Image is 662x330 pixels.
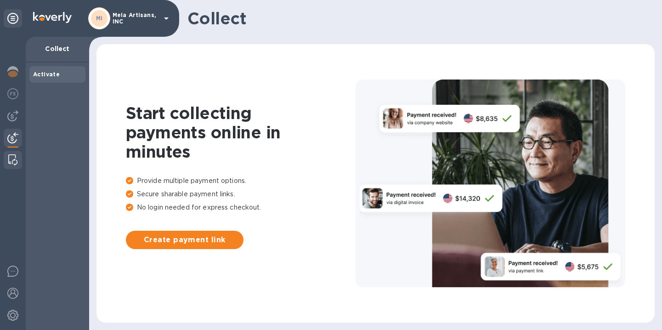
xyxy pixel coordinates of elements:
[96,15,103,22] b: MI
[126,103,356,161] h1: Start collecting payments online in minutes
[126,176,356,186] p: Provide multiple payment options.
[33,44,82,53] p: Collect
[33,71,60,78] b: Activate
[187,9,647,28] h1: Collect
[7,88,18,99] img: Foreign exchange
[126,189,356,199] p: Secure sharable payment links.
[126,231,243,249] button: Create payment link
[113,12,158,25] p: Mela Artisans, INC
[126,203,356,212] p: No login needed for express checkout.
[133,234,236,245] span: Create payment link
[33,12,72,23] img: Logo
[4,9,22,28] div: Unpin categories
